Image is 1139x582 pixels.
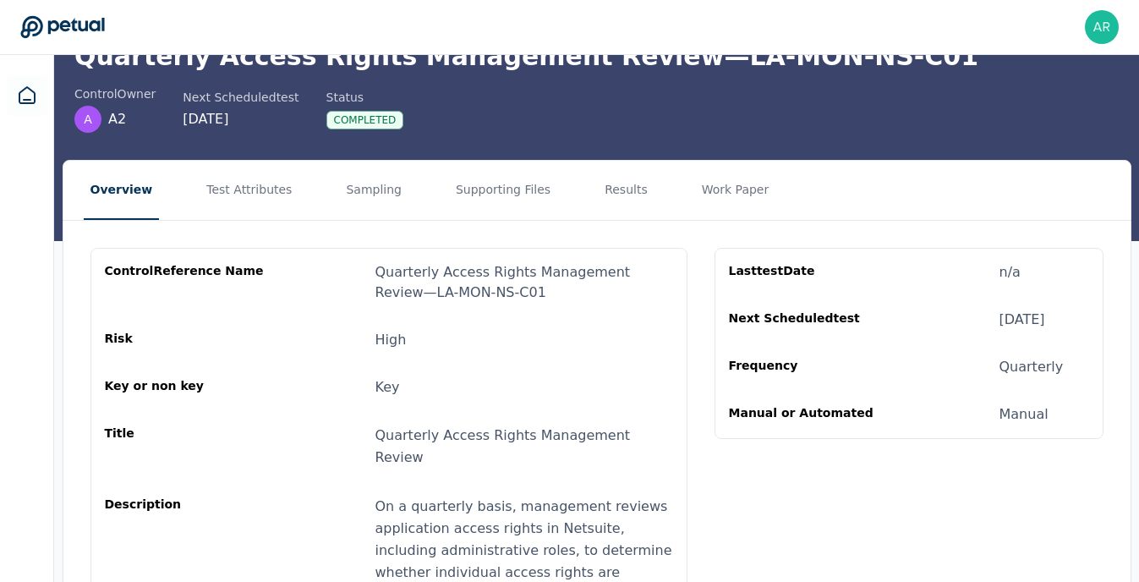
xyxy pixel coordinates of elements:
[105,425,267,469] div: Title
[375,330,407,350] div: High
[375,262,673,303] div: Quarterly Access Rights Management Review — LA-MON-NS-C01
[598,161,654,220] button: Results
[999,262,1021,283] div: n/a
[84,161,160,220] button: Overview
[695,161,776,220] button: Work Paper
[375,427,631,465] span: Quarterly Access Rights Management Review
[729,357,891,377] div: Frequency
[999,310,1045,330] div: [DATE]
[999,357,1064,377] div: Quarterly
[183,109,298,129] div: [DATE]
[74,41,1119,72] h1: Quarterly Access Rights Management Review — LA-MON-NS-C01
[326,111,404,129] div: Completed
[339,161,408,220] button: Sampling
[200,161,298,220] button: Test Attributes
[108,109,126,129] span: A2
[999,404,1049,425] div: Manual
[63,161,1131,220] nav: Tabs
[449,161,557,220] button: Supporting Files
[375,377,400,398] div: Key
[74,85,156,102] div: control Owner
[105,262,267,303] div: control Reference Name
[105,377,267,398] div: Key or non key
[1085,10,1119,44] img: Abishek Ravi
[326,89,404,106] div: Status
[729,262,891,283] div: Last test Date
[84,111,92,128] span: A
[105,330,267,350] div: Risk
[729,310,891,330] div: Next Scheduled test
[183,89,298,106] div: Next Scheduled test
[7,75,47,116] a: Dashboard
[20,15,105,39] a: Go to Dashboard
[729,404,891,425] div: Manual or Automated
